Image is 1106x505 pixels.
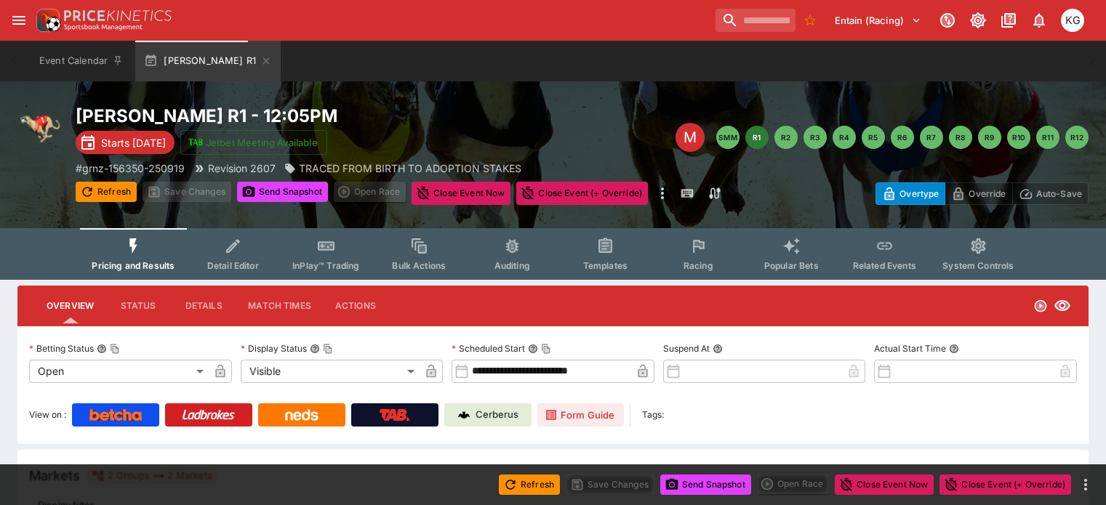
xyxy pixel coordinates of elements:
[76,182,137,202] button: Refresh
[1036,186,1082,201] p: Auto-Save
[494,260,530,271] span: Auditing
[875,182,1089,205] div: Start From
[891,126,914,149] button: R6
[939,474,1071,495] button: Close Event (+ Override)
[1033,299,1048,313] svg: Open
[713,344,723,354] button: Suspend At
[537,403,624,427] a: Form Guide
[476,408,518,422] p: Cerberus
[745,126,769,149] button: R1
[31,41,132,81] button: Event Calendar
[969,186,1006,201] p: Override
[97,344,107,354] button: Betting StatusCopy To Clipboard
[310,344,320,354] button: Display StatusCopy To Clipboard
[64,24,143,31] img: Sportsbook Management
[978,126,1001,149] button: R9
[716,9,796,32] input: search
[444,403,532,427] a: Cerberus
[89,409,142,421] img: Betcha
[654,182,671,205] button: more
[171,288,236,323] button: Details
[188,135,203,150] img: jetbet-logo.svg
[1026,7,1052,33] button: Notifications
[528,344,538,354] button: Scheduled StartCopy To Clipboard
[101,135,166,150] p: Starts [DATE]
[412,182,510,205] button: Close Event Now
[334,182,406,202] div: split button
[764,260,819,271] span: Popular Bets
[105,288,171,323] button: Status
[292,260,359,271] span: InPlay™ Trading
[676,123,705,152] div: Edit Meeting
[583,260,628,271] span: Templates
[642,403,664,427] label: Tags:
[1007,126,1030,149] button: R10
[80,228,1025,280] div: Event type filters
[452,342,525,355] p: Scheduled Start
[1061,9,1084,32] div: Kevin Gutschlag
[180,130,327,155] button: Jetbet Meeting Available
[716,126,740,149] button: SMM
[1065,126,1089,149] button: R12
[804,126,827,149] button: R3
[862,126,885,149] button: R5
[949,344,959,354] button: Actual Start Time
[241,360,420,383] div: Visible
[899,186,939,201] p: Overtype
[458,409,470,421] img: Cerberus
[874,342,946,355] p: Actual Start Time
[757,474,829,494] div: split button
[1012,182,1089,205] button: Auto-Save
[17,105,64,151] img: greyhound_racing.png
[835,474,934,495] button: Close Event Now
[1057,4,1089,36] button: Kevin Gutschlag
[853,260,916,271] span: Related Events
[774,126,798,149] button: R2
[833,126,856,149] button: R4
[1077,476,1094,493] button: more
[299,161,521,176] p: TRACED FROM BIRTH TO ADOPTION STAKES
[934,7,961,33] button: Connected to PK
[516,182,648,205] button: Close Event (+ Override)
[995,7,1022,33] button: Documentation
[920,126,943,149] button: R7
[798,9,822,32] button: No Bookmarks
[35,288,105,323] button: Overview
[207,260,259,271] span: Detail Editor
[965,7,991,33] button: Toggle light/dark mode
[29,403,66,427] label: View on :
[208,161,276,176] p: Revision 2607
[32,6,61,35] img: PriceKinetics Logo
[1036,126,1059,149] button: R11
[241,342,307,355] p: Display Status
[182,409,235,421] img: Ladbrokes
[826,9,930,32] button: Select Tenant
[285,409,318,421] img: Neds
[237,182,328,202] button: Send Snapshot
[236,288,323,323] button: Match Times
[716,126,1089,149] nav: pagination navigation
[110,344,120,354] button: Copy To Clipboard
[29,342,94,355] p: Betting Status
[76,105,667,127] h2: Copy To Clipboard
[64,10,172,21] img: PriceKinetics
[29,360,209,383] div: Open
[1054,297,1071,315] svg: Visible
[76,161,185,176] p: Copy To Clipboard
[949,126,972,149] button: R8
[945,182,1012,205] button: Override
[684,260,713,271] span: Racing
[541,344,551,354] button: Copy To Clipboard
[323,344,333,354] button: Copy To Clipboard
[6,7,32,33] button: open drawer
[875,182,945,205] button: Overtype
[663,342,710,355] p: Suspend At
[499,474,560,495] button: Refresh
[323,288,388,323] button: Actions
[380,409,410,421] img: TabNZ
[942,260,1014,271] span: System Controls
[92,260,175,271] span: Pricing and Results
[284,161,521,176] div: TRACED FROM BIRTH TO ADOPTION STAKES
[660,474,751,495] button: Send Snapshot
[135,41,281,81] button: [PERSON_NAME] R1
